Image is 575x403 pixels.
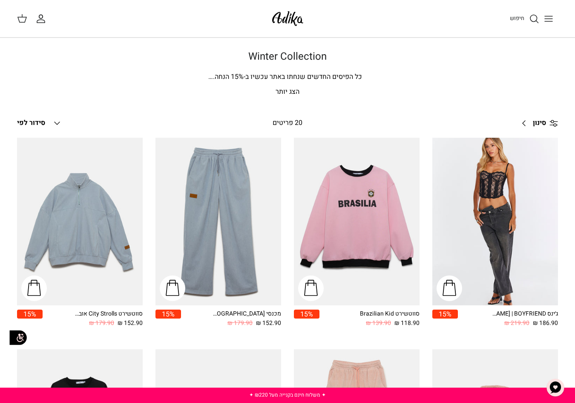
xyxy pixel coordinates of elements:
[155,138,281,305] a: מכנסי טרנינג City strolls
[366,319,391,328] span: 139.90 ₪
[294,310,319,319] span: 15%
[294,138,420,305] a: סווטשירט Brazilian Kid
[227,319,253,328] span: 179.90 ₪
[36,14,49,24] a: החשבון שלי
[432,138,558,305] a: ג׳ינס All Or Nothing קריס-קרוס | BOYFRIEND
[231,72,239,82] span: 15
[504,319,529,328] span: 219.90 ₪
[75,310,143,319] div: סווטשירט City Strolls אוברסייז
[17,51,558,63] h1: Winter Collection
[17,138,143,305] a: סווטשירט City Strolls אוברסייז
[208,72,244,82] span: % הנחה.
[256,319,281,328] span: 152.90 ₪
[270,9,306,29] img: Adika IL
[17,87,558,98] p: הצג יותר
[533,118,546,129] span: סינון
[351,310,420,319] div: סווטשירט Brazilian Kid
[533,319,558,328] span: 186.90 ₪
[516,113,558,133] a: סינון
[244,72,362,82] span: כל הפיסים החדשים שנחתו באתר עכשיו ב-
[319,310,420,328] a: סווטשירט Brazilian Kid 118.90 ₪ 139.90 ₪
[510,14,539,24] a: חיפוש
[155,310,181,319] span: 15%
[181,310,281,328] a: מכנסי [GEOGRAPHIC_DATA] 152.90 ₪ 179.90 ₪
[17,118,45,128] span: סידור לפי
[510,14,524,22] span: חיפוש
[394,319,420,328] span: 118.90 ₪
[221,118,354,129] div: 20 פריטים
[213,310,281,319] div: מכנסי [GEOGRAPHIC_DATA]
[432,310,458,319] span: 15%
[543,375,568,400] button: צ'אט
[89,319,114,328] span: 179.90 ₪
[490,310,558,319] div: ג׳ינס All Or Nothing [PERSON_NAME] | BOYFRIEND
[17,114,62,133] button: סידור לפי
[539,9,558,28] button: Toggle menu
[118,319,143,328] span: 152.90 ₪
[155,310,181,328] a: 15%
[432,310,458,328] a: 15%
[43,310,143,328] a: סווטשירט City Strolls אוברסייז 152.90 ₪ 179.90 ₪
[6,326,30,349] img: accessibility_icon02.svg
[17,310,43,319] span: 15%
[17,310,43,328] a: 15%
[294,310,319,328] a: 15%
[458,310,558,328] a: ג׳ינס All Or Nothing [PERSON_NAME] | BOYFRIEND 186.90 ₪ 219.90 ₪
[249,391,326,399] a: ✦ משלוח חינם בקנייה מעל ₪220 ✦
